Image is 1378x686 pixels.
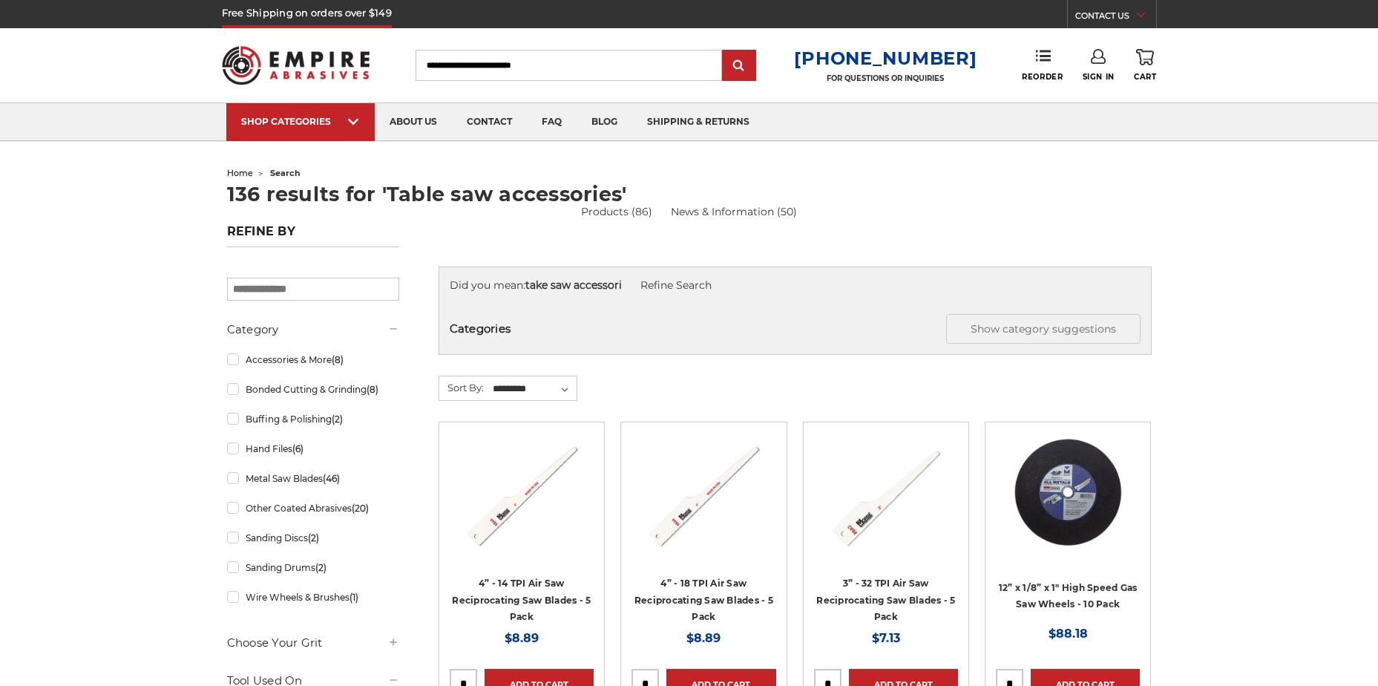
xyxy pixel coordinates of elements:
[1075,7,1156,28] a: CONTACT US
[323,473,340,484] span: (46)
[872,631,900,645] span: $7.13
[332,354,344,365] span: (8)
[634,578,773,622] a: 4” - 18 TPI Air Saw Reciprocating Saw Blades - 5 Pack
[222,36,370,94] img: Empire Abrasives
[490,378,577,400] select: Sort By:
[505,631,539,645] span: $8.89
[631,433,775,577] a: 4" reciprocating pneumatic Air saw blade by Morse 18 TPI
[227,347,399,373] a: Accessories & More(8)
[227,321,399,339] h5: Category
[227,168,253,178] a: home
[632,103,764,141] a: shipping & returns
[946,314,1141,344] button: Show category suggestions
[352,503,369,514] span: (20)
[724,51,754,81] input: Submit
[640,278,712,292] a: Refine Search
[375,103,452,141] a: about us
[227,376,399,402] a: Bonded Cutting & Grinding(8)
[1083,72,1115,82] span: Sign In
[527,103,577,141] a: faq
[452,578,591,622] a: 4” - 14 TPI Air Saw Reciprocating Saw Blades - 5 Pack
[1134,49,1156,82] a: Cart
[227,436,399,462] a: Hand Files(6)
[227,555,399,581] a: Sanding Drums(2)
[227,465,399,491] a: Metal Saw Blades(46)
[367,384,378,395] span: (8)
[1008,433,1127,552] img: 12" x 1/8" (5/32") x 1" High Speed Portable Gas Saw Cut-Off Wheel
[1134,72,1156,82] span: Cart
[439,376,484,399] label: Sort By:
[450,314,1141,344] h5: Categories
[227,406,399,432] a: Buffing & Polishing(2)
[227,525,399,551] a: Sanding Discs(2)
[1022,72,1063,82] span: Reorder
[1022,49,1063,81] a: Reorder
[816,578,955,622] a: 3” - 32 TPI Air Saw Reciprocating Saw Blades - 5 Pack
[794,48,977,69] a: [PHONE_NUMBER]
[827,433,945,552] img: 3" sheet metal Air Saw blade for pneumatic sawzall 32 TPI
[227,224,399,247] h5: Refine by
[292,443,304,454] span: (6)
[450,433,594,577] a: 4" Air Saw blade for pneumatic sawzall 14 TPI
[462,433,581,552] img: 4" Air Saw blade for pneumatic sawzall 14 TPI
[1049,627,1088,641] span: $88.18
[350,592,358,603] span: (1)
[308,532,319,543] span: (2)
[270,168,301,178] span: search
[577,103,632,141] a: blog
[227,495,399,521] a: Other Coated Abrasives(20)
[644,433,763,552] img: 4" reciprocating pneumatic Air saw blade by Morse 18 TPI
[241,116,360,127] div: SHOP CATEGORIES
[227,584,399,610] a: Wire Wheels & Brushes(1)
[999,582,1138,610] a: 12” x 1/8” x 1" High Speed Gas Saw Wheels - 10 Pack
[452,103,527,141] a: contact
[315,562,327,573] span: (2)
[581,204,652,220] a: Products (86)
[525,278,622,292] strong: take saw accessori
[686,631,721,645] span: $8.89
[332,414,343,425] span: (2)
[671,204,797,220] a: News & Information (50)
[794,73,977,83] p: FOR QUESTIONS OR INQUIRIES
[996,433,1140,577] a: 12" x 1/8" (5/32") x 1" High Speed Portable Gas Saw Cut-Off Wheel
[227,184,1152,204] h1: 136 results for 'Table saw accessories'
[814,433,958,577] a: 3" sheet metal Air Saw blade for pneumatic sawzall 32 TPI
[450,278,1141,293] div: Did you mean:
[227,634,399,652] h5: Choose Your Grit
